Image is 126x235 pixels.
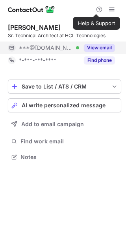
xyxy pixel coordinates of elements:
button: Find work email [8,136,121,147]
div: [PERSON_NAME] [8,23,61,31]
span: AI write personalized message [22,102,106,108]
button: Add to email campaign [8,117,121,131]
img: ContactOut v5.3.10 [8,5,55,14]
button: save-profile-one-click [8,80,121,94]
span: Add to email campaign [21,121,84,127]
span: ***@[DOMAIN_NAME] [19,44,73,51]
div: Save to List / ATS / CRM [22,83,107,90]
button: Reveal Button [84,44,115,52]
div: Sr. Technical Architect at HCL Technologies [8,32,121,39]
span: Find work email [20,138,118,145]
button: Notes [8,152,121,163]
button: Reveal Button [84,56,115,64]
button: AI write personalized message [8,98,121,112]
span: Notes [20,154,118,161]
